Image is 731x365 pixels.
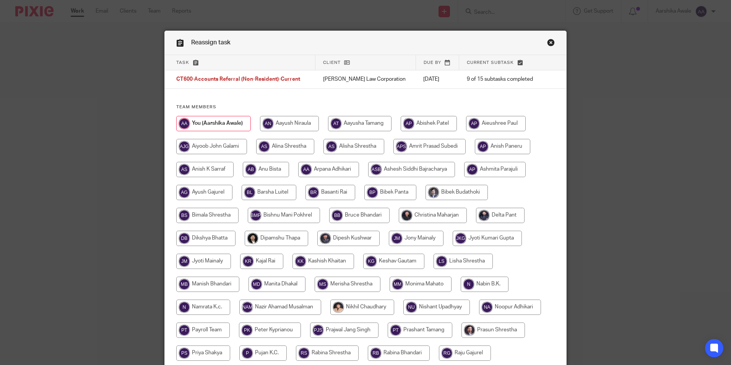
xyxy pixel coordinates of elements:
[176,60,189,65] span: Task
[323,60,341,65] span: Client
[323,75,408,83] p: [PERSON_NAME] Law Corporation
[191,39,231,46] span: Reassign task
[176,77,300,82] span: CT600-Accounts Referral (Non-Resident)-Current
[176,104,555,110] h4: Team members
[459,70,543,89] td: 9 of 15 subtasks completed
[424,60,441,65] span: Due by
[467,60,514,65] span: Current subtask
[547,39,555,49] a: Close this dialog window
[423,75,452,83] p: [DATE]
